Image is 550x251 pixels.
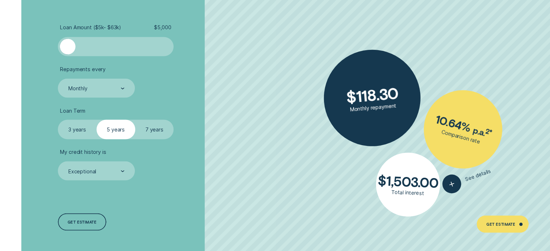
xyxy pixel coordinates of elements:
span: Loan Amount ( $5k - $63k ) [60,24,121,31]
span: See details [464,168,492,182]
span: Loan Term [60,107,85,114]
span: $ 5,000 [154,24,171,31]
label: 5 years [97,120,135,139]
a: Get estimate [58,213,106,230]
div: Monthly [68,85,88,91]
span: My credit history is [60,148,106,155]
label: 7 years [135,120,174,139]
div: Exceptional [68,168,96,174]
label: 3 years [58,120,97,139]
button: See details [440,162,494,196]
a: Get Estimate [477,215,529,233]
span: Repayments every [60,66,106,72]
